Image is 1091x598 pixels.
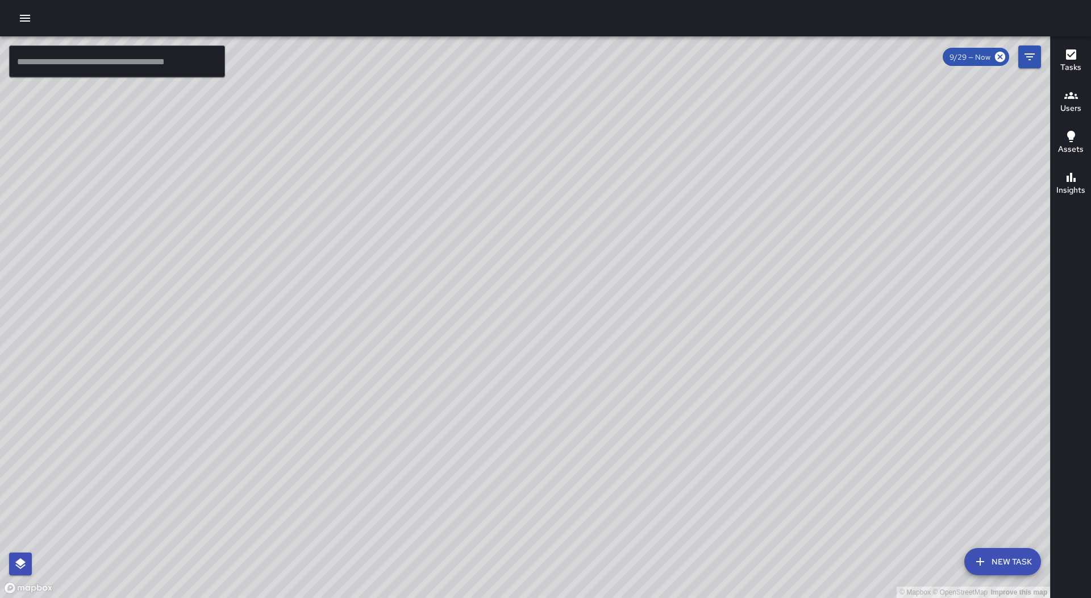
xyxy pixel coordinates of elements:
[1060,102,1081,115] h6: Users
[1058,143,1084,156] h6: Assets
[1051,164,1091,205] button: Insights
[943,52,997,62] span: 9/29 — Now
[964,548,1041,575] button: New Task
[1018,45,1041,68] button: Filters
[943,48,1009,66] div: 9/29 — Now
[1051,123,1091,164] button: Assets
[1060,61,1081,74] h6: Tasks
[1051,41,1091,82] button: Tasks
[1051,82,1091,123] button: Users
[1056,184,1085,197] h6: Insights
